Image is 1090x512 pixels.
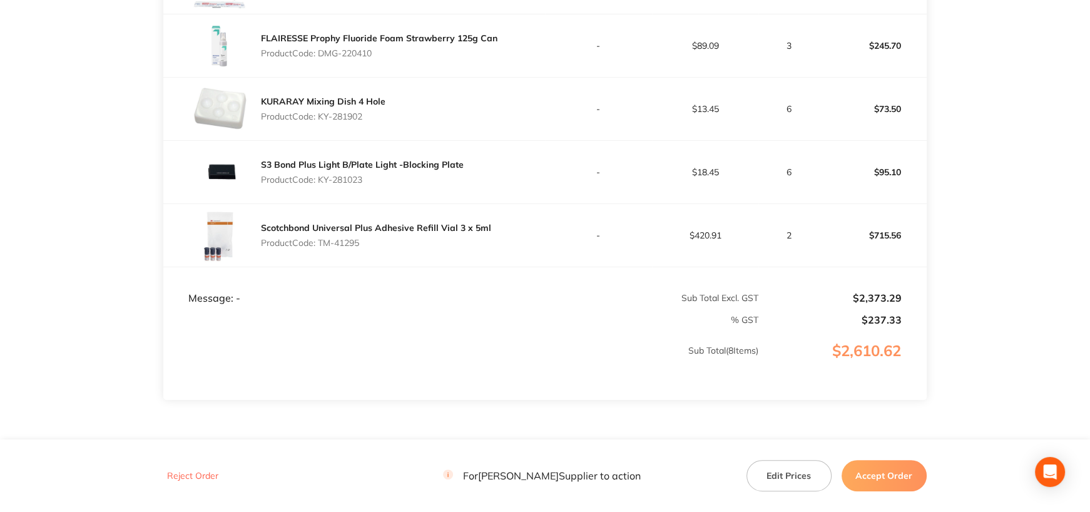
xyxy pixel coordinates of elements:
p: $715.56 [820,220,926,250]
a: KURARAY Mixing Dish 4 Hole [261,96,385,107]
p: $2,610.62 [759,342,925,385]
p: 2 [759,230,819,240]
p: 3 [759,41,819,51]
p: Sub Total Excl. GST [546,293,758,303]
p: $2,373.29 [759,292,901,304]
p: 6 [759,167,819,177]
p: 6 [759,104,819,114]
p: Product Code: TM-41295 [261,238,491,248]
p: $73.50 [820,94,926,124]
a: S3 Bond Plus Light B/Plate Light -Blocking Plate [261,159,464,170]
p: $420.91 [653,230,758,240]
p: For [PERSON_NAME] Supplier to action [443,470,641,482]
p: - [546,41,651,51]
p: Sub Total ( 8 Items) [164,346,758,381]
p: Product Code: DMG-220410 [261,48,497,58]
div: Open Intercom Messenger [1035,457,1065,487]
p: $95.10 [820,157,926,187]
td: Message: - [163,267,545,304]
button: Edit Prices [746,460,832,491]
img: dmkyYXQzeg [188,14,251,77]
p: $237.33 [759,314,901,325]
button: Reject Order [163,471,222,482]
p: $89.09 [653,41,758,51]
p: $18.45 [653,167,758,177]
img: cWRveHF4eQ [188,78,251,140]
p: - [546,230,651,240]
p: $245.70 [820,31,926,61]
p: - [546,104,651,114]
p: Product Code: KY-281902 [261,111,385,121]
img: NXFhdDh4MQ [188,141,251,203]
a: Scotchbond Universal Plus Adhesive Refill Vial 3 x 5ml [261,222,491,233]
p: % GST [164,315,758,325]
p: $13.45 [653,104,758,114]
p: Product Code: KY-281023 [261,175,464,185]
img: dGhqbWRqcA [188,204,251,267]
button: Accept Order [842,460,927,491]
a: FLAIRESSE Prophy Fluoride Foam Strawberry 125g Can [261,33,497,44]
p: - [546,167,651,177]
